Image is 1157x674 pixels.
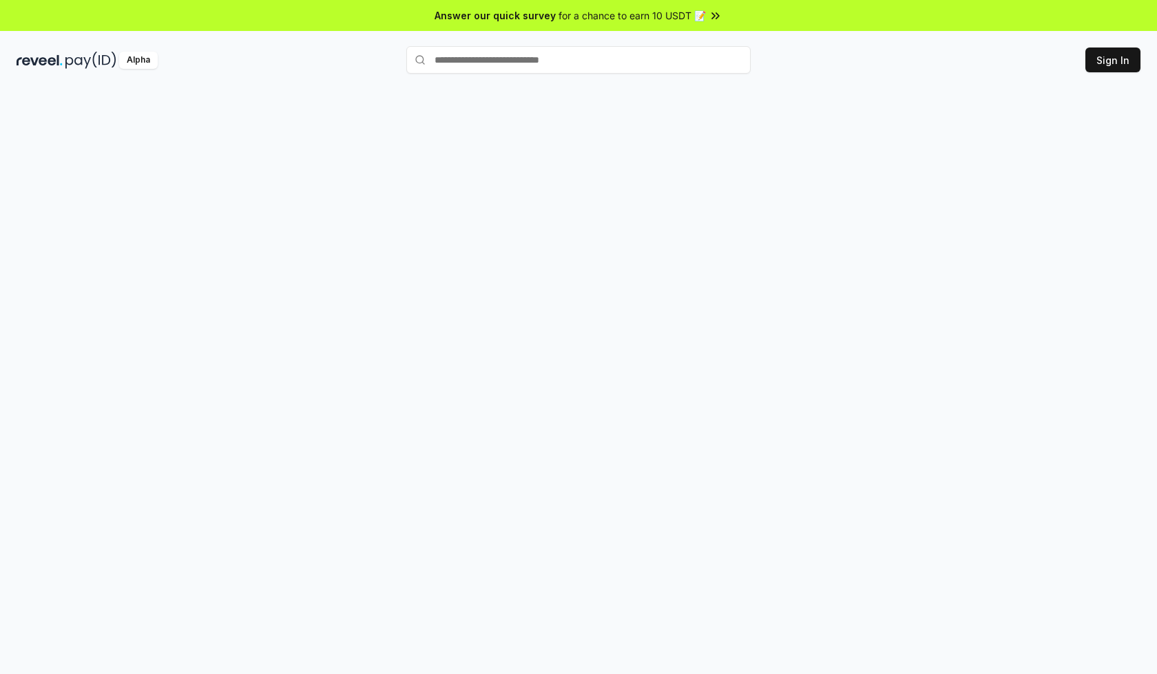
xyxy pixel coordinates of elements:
[119,52,158,69] div: Alpha
[435,8,556,23] span: Answer our quick survey
[559,8,706,23] span: for a chance to earn 10 USDT 📝
[17,52,63,69] img: reveel_dark
[65,52,116,69] img: pay_id
[1085,48,1140,72] button: Sign In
